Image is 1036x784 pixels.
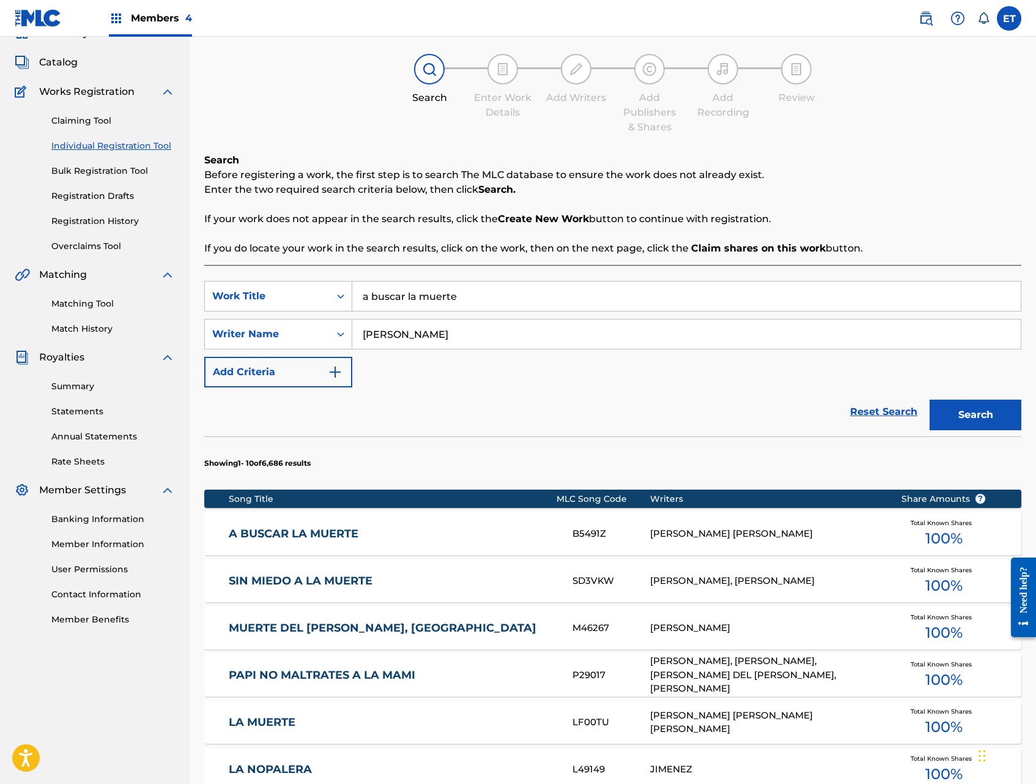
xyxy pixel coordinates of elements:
[51,588,175,601] a: Contact Information
[160,483,175,498] img: expand
[204,168,1021,182] p: Before registering a work, the first step is to search The MLC database to ensure the work does n...
[51,165,175,177] a: Bulk Registration Tool
[51,455,175,468] a: Rate Sheets
[619,91,680,135] div: Add Publishers & Shares
[160,84,175,99] img: expand
[204,357,352,387] button: Add Criteria
[15,483,29,498] img: Member Settings
[15,26,89,40] a: SummarySummary
[650,527,883,541] div: [PERSON_NAME] [PERSON_NAME]
[950,11,965,26] img: help
[39,350,84,365] span: Royalties
[572,668,650,682] div: P29017
[650,621,883,635] div: [PERSON_NAME]
[650,763,883,777] div: JIMENEZ
[39,55,78,70] span: Catalog
[472,91,533,120] div: Enter Work Details
[975,494,985,504] span: ?
[51,563,175,576] a: User Permissions
[39,483,126,498] span: Member Settings
[495,62,510,77] img: step indicator icon for Enter Work Details
[692,91,753,120] div: Add Recording
[925,716,963,738] span: 100 %
[51,430,175,443] a: Annual Statements
[650,493,883,506] div: Writers
[691,242,826,254] strong: Claim shares on this work
[911,707,977,716] span: Total Known Shares
[399,91,460,105] div: Search
[51,613,175,626] a: Member Benefits
[51,380,175,393] a: Summary
[572,527,650,541] div: B5491Z
[204,212,1021,226] p: If your work does not appear in the search results, click the button to continue with registration.
[109,11,124,26] img: Top Rightsholders
[51,114,175,127] a: Claiming Tool
[204,182,1021,197] p: Enter the two required search criteria below, then click
[51,538,175,551] a: Member Information
[930,400,1021,430] button: Search
[131,11,192,25] span: Members
[229,527,556,541] a: A BUSCAR LA MUERTE
[15,350,29,365] img: Royalties
[204,458,311,469] p: Showing 1 - 10 of 6,686 results
[15,55,78,70] a: CatalogCatalog
[328,365,342,379] img: 9d2ae6d4665cec9f34b9.svg
[911,754,977,763] span: Total Known Shares
[650,709,883,736] div: [PERSON_NAME] [PERSON_NAME] [PERSON_NAME]
[212,289,322,304] div: Work Title
[979,737,986,774] div: Drag
[498,213,589,225] strong: Create New Work
[229,763,556,777] a: LA NOPALERA
[204,281,1021,436] form: Search Form
[229,621,556,635] a: MUERTE DEL [PERSON_NAME], [GEOGRAPHIC_DATA]
[997,6,1021,31] div: User Menu
[919,11,933,26] img: search
[478,184,516,195] strong: Search.
[572,574,650,588] div: SD3VKW
[51,323,175,335] a: Match History
[911,518,977,528] span: Total Known Shares
[766,91,827,105] div: Review
[925,669,963,691] span: 100 %
[15,84,31,99] img: Works Registration
[212,327,322,342] div: Writer Name
[546,91,607,105] div: Add Writers
[229,574,556,588] a: SIN MIEDO A LA MUERTE
[650,574,883,588] div: [PERSON_NAME], [PERSON_NAME]
[422,62,437,77] img: step indicator icon for Search
[650,654,883,696] div: [PERSON_NAME], [PERSON_NAME], [PERSON_NAME] DEL [PERSON_NAME], [PERSON_NAME]
[975,725,1036,784] iframe: Chat Widget
[945,6,970,31] div: Help
[925,622,963,644] span: 100 %
[1002,548,1036,646] iframe: Resource Center
[51,240,175,253] a: Overclaims Tool
[642,62,657,77] img: step indicator icon for Add Publishers & Shares
[15,55,29,70] img: Catalog
[51,215,175,228] a: Registration History
[925,528,963,550] span: 100 %
[911,660,977,669] span: Total Known Shares
[572,715,650,730] div: LF00TU
[51,513,175,526] a: Banking Information
[911,613,977,622] span: Total Known Shares
[977,12,990,24] div: Notifications
[51,297,175,310] a: Matching Tool
[569,62,583,77] img: step indicator icon for Add Writers
[229,715,556,730] a: LA MUERTE
[51,140,175,152] a: Individual Registration Tool
[229,493,557,506] div: Song Title
[15,9,62,27] img: MLC Logo
[204,154,239,166] b: Search
[572,621,650,635] div: M46267
[15,267,30,282] img: Matching
[51,190,175,203] a: Registration Drafts
[39,267,87,282] span: Matching
[160,267,175,282] img: expand
[229,668,556,682] a: PAPI NO MALTRATES A LA MAMI
[185,12,192,24] span: 4
[557,493,649,506] div: MLC Song Code
[51,405,175,418] a: Statements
